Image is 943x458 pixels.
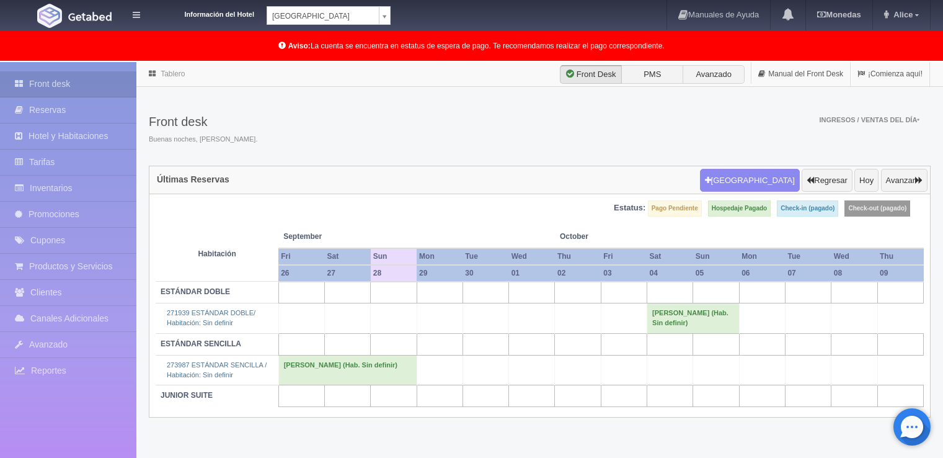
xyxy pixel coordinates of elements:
b: ESTÁNDAR SENCILLA [161,339,241,348]
a: ¡Comienza aquí! [851,62,929,86]
th: 05 [693,265,739,282]
th: 27 [324,265,370,282]
img: Getabed [37,4,62,28]
button: [GEOGRAPHIC_DATA] [700,169,800,192]
th: 28 [371,265,417,282]
a: 273987 ESTÁNDAR SENCILLA /Habitación: Sin definir [167,361,267,379]
button: Avanzar [881,169,928,192]
h3: Front desk [149,115,257,128]
span: [GEOGRAPHIC_DATA] [272,7,374,25]
th: Fri [601,248,647,265]
th: Tue [463,248,508,265]
th: 04 [647,265,693,282]
th: Mon [417,248,463,265]
b: JUNIOR SUITE [161,391,213,400]
span: Buenas noches, [PERSON_NAME]. [149,135,257,145]
th: 30 [463,265,508,282]
th: 02 [555,265,601,282]
th: Thu [555,248,601,265]
a: 271939 ESTÁNDAR DOBLE/Habitación: Sin definir [167,309,255,326]
td: [PERSON_NAME] (Hab. Sin definir) [278,355,417,385]
button: Hoy [854,169,879,192]
th: Sun [693,248,739,265]
th: Fri [278,248,324,265]
h4: Últimas Reservas [157,175,229,184]
th: Sun [371,248,417,265]
img: Getabed [68,12,112,21]
th: Sat [647,248,693,265]
th: 03 [601,265,647,282]
th: 07 [785,265,831,282]
th: Wed [509,248,555,265]
th: 09 [877,265,923,282]
span: Ingresos / Ventas del día [819,116,919,123]
label: PMS [621,65,683,84]
label: Avanzado [683,65,745,84]
b: Aviso: [288,42,311,50]
th: 08 [831,265,877,282]
th: Thu [877,248,923,265]
b: ESTÁNDAR DOBLE [161,287,230,296]
span: October [560,231,642,242]
th: 06 [739,265,785,282]
label: Estatus: [614,202,645,214]
button: Regresar [802,169,852,192]
th: Sat [324,248,370,265]
label: Check-out (pagado) [844,200,910,217]
strong: Habitación [198,249,236,258]
th: 26 [278,265,324,282]
dt: Información del Hotel [155,6,254,20]
b: Monedas [817,10,861,19]
th: Wed [831,248,877,265]
label: Pago Pendiente [648,200,702,217]
a: Tablero [161,70,185,78]
label: Hospedaje Pagado [708,200,771,217]
label: Check-in (pagado) [777,200,838,217]
span: Alice [890,10,913,19]
span: September [283,231,366,242]
th: Tue [785,248,831,265]
th: 01 [509,265,555,282]
a: Manual del Front Desk [751,62,850,86]
a: [GEOGRAPHIC_DATA] [267,6,391,25]
th: Mon [739,248,785,265]
label: Front Desk [560,65,622,84]
th: 29 [417,265,463,282]
td: [PERSON_NAME] (Hab. Sin definir) [647,303,740,333]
